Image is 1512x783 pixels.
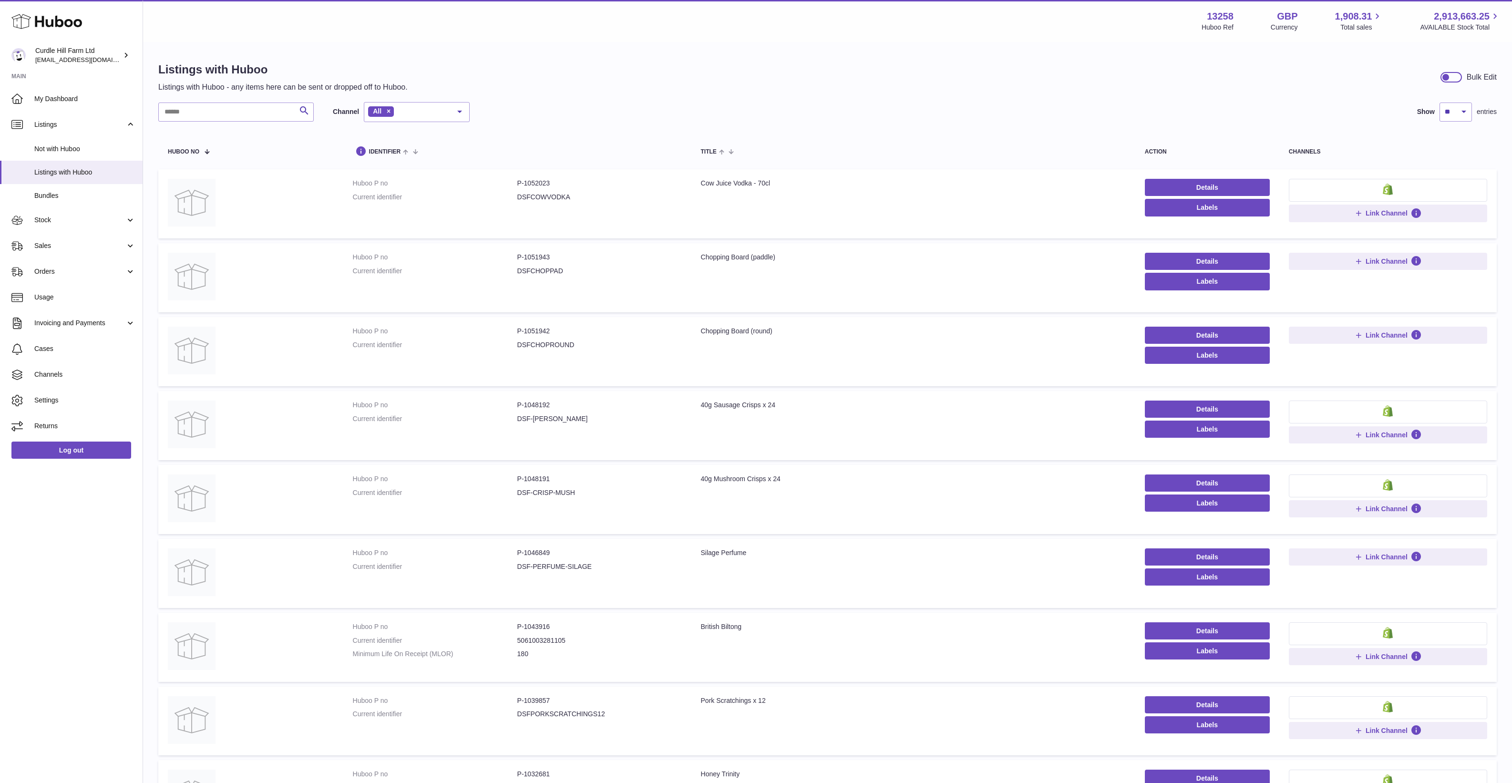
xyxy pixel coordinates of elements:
div: 40g Mushroom Crisps x 24 [701,474,1126,484]
span: Orders [34,267,125,276]
div: action [1145,149,1270,155]
img: British Biltong [168,622,216,670]
label: Show [1417,107,1435,116]
dd: P-1048192 [517,401,682,410]
img: 40g Mushroom Crisps x 24 [168,474,216,522]
dd: P-1048191 [517,474,682,484]
span: Link Channel [1366,553,1408,561]
dt: Current identifier [353,710,517,719]
dd: P-1032681 [517,770,682,779]
a: Details [1145,179,1270,196]
span: Listings [34,120,125,129]
span: Link Channel [1366,257,1408,266]
div: Bulk Edit [1467,72,1497,82]
div: Cow Juice Vodka - 70cl [701,179,1126,188]
dt: Current identifier [353,636,517,645]
dd: P-1046849 [517,548,682,557]
span: Link Channel [1366,331,1408,340]
span: Returns [34,422,135,431]
dt: Current identifier [353,193,517,202]
div: Currency [1271,23,1298,32]
dt: Huboo P no [353,548,517,557]
span: identifier [369,149,401,155]
img: shopify-small.png [1383,184,1393,195]
dd: DSF-CRISP-MUSH [517,488,682,497]
div: Honey Trinity [701,770,1126,779]
dd: DSF-PERFUME-SILAGE [517,562,682,571]
span: Link Channel [1366,431,1408,439]
span: Total sales [1340,23,1383,32]
span: Link Channel [1366,652,1408,661]
button: Labels [1145,273,1270,290]
img: 40g Sausage Crisps x 24 [168,401,216,448]
dt: Huboo P no [353,401,517,410]
button: Labels [1145,347,1270,364]
h1: Listings with Huboo [158,62,408,77]
button: Link Channel [1289,548,1487,566]
button: Labels [1145,421,1270,438]
dt: Huboo P no [353,696,517,705]
dd: P-1052023 [517,179,682,188]
span: All [373,107,381,115]
strong: GBP [1277,10,1297,23]
button: Link Channel [1289,426,1487,443]
div: Huboo Ref [1202,23,1234,32]
span: Stock [34,216,125,225]
span: 2,913,663.25 [1434,10,1490,23]
strong: 13258 [1207,10,1234,23]
a: Details [1145,253,1270,270]
a: Details [1145,474,1270,492]
span: AVAILABLE Stock Total [1420,23,1501,32]
dt: Huboo P no [353,622,517,631]
img: internalAdmin-13258@internal.huboo.com [11,48,26,62]
span: Cases [34,344,135,353]
span: Huboo no [168,149,199,155]
button: Link Channel [1289,205,1487,222]
dd: DSFCOWVODKA [517,193,682,202]
img: shopify-small.png [1383,627,1393,639]
dd: DSFCHOPROUND [517,340,682,350]
span: Usage [34,293,135,302]
dd: 5061003281105 [517,636,682,645]
span: Sales [34,241,125,250]
dd: 180 [517,649,682,659]
dt: Huboo P no [353,253,517,262]
span: Listings with Huboo [34,168,135,177]
dd: DSFPORKSCRATCHINGS12 [517,710,682,719]
img: Cow Juice Vodka - 70cl [168,179,216,227]
img: Pork Scratchings x 12 [168,696,216,744]
dt: Current identifier [353,414,517,423]
button: Labels [1145,568,1270,586]
a: Details [1145,696,1270,713]
button: Labels [1145,642,1270,659]
div: Chopping Board (round) [701,327,1126,336]
div: Chopping Board (paddle) [701,253,1126,262]
span: Link Channel [1366,726,1408,735]
span: Link Channel [1366,209,1408,217]
img: shopify-small.png [1383,405,1393,417]
span: title [701,149,717,155]
dt: Minimum Life On Receipt (MLOR) [353,649,517,659]
dt: Huboo P no [353,179,517,188]
button: Labels [1145,716,1270,733]
dd: P-1051943 [517,253,682,262]
img: shopify-small.png [1383,701,1393,712]
p: Listings with Huboo - any items here can be sent or dropped off to Huboo. [158,82,408,93]
label: Channel [333,107,359,116]
div: 40g Sausage Crisps x 24 [701,401,1126,410]
dt: Current identifier [353,562,517,571]
div: Curdle Hill Farm Ltd [35,46,121,64]
img: Chopping Board (round) [168,327,216,374]
span: [EMAIL_ADDRESS][DOMAIN_NAME] [35,56,140,63]
a: 1,908.31 Total sales [1335,10,1383,32]
dt: Current identifier [353,267,517,276]
dd: P-1051942 [517,327,682,336]
div: Pork Scratchings x 12 [701,696,1126,705]
button: Link Channel [1289,722,1487,739]
span: My Dashboard [34,94,135,103]
a: 2,913,663.25 AVAILABLE Stock Total [1420,10,1501,32]
button: Link Channel [1289,327,1487,344]
img: Chopping Board (paddle) [168,253,216,300]
span: Channels [34,370,135,379]
span: 1,908.31 [1335,10,1372,23]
